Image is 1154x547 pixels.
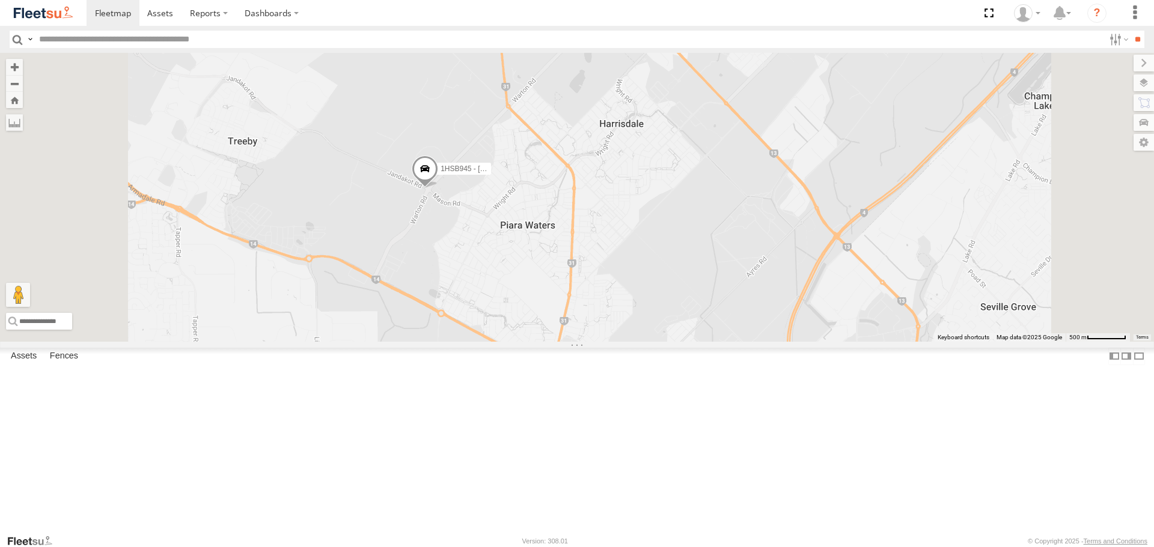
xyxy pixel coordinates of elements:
[1069,334,1087,340] span: 500 m
[1028,537,1147,545] div: © Copyright 2025 -
[441,165,537,174] span: 1HSB945 - [PERSON_NAME]
[6,114,23,131] label: Measure
[44,348,84,365] label: Fences
[6,92,23,108] button: Zoom Home
[1120,348,1132,365] label: Dock Summary Table to the Right
[1010,4,1045,22] div: Wayne Betts
[997,334,1062,340] span: Map data ©2025 Google
[25,31,35,48] label: Search Query
[1084,537,1147,545] a: Terms and Conditions
[1134,134,1154,151] label: Map Settings
[6,59,23,75] button: Zoom in
[1108,348,1120,365] label: Dock Summary Table to the Left
[1105,31,1131,48] label: Search Filter Options
[938,333,989,342] button: Keyboard shortcuts
[1066,333,1130,342] button: Map Scale: 500 m per 62 pixels
[6,283,30,307] button: Drag Pegman onto the map to open Street View
[5,348,43,365] label: Assets
[7,535,62,547] a: Visit our Website
[1136,334,1149,339] a: Terms (opens in new tab)
[1133,348,1145,365] label: Hide Summary Table
[1087,4,1107,23] i: ?
[6,75,23,92] button: Zoom out
[12,5,75,21] img: fleetsu-logo-horizontal.svg
[522,537,568,545] div: Version: 308.01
